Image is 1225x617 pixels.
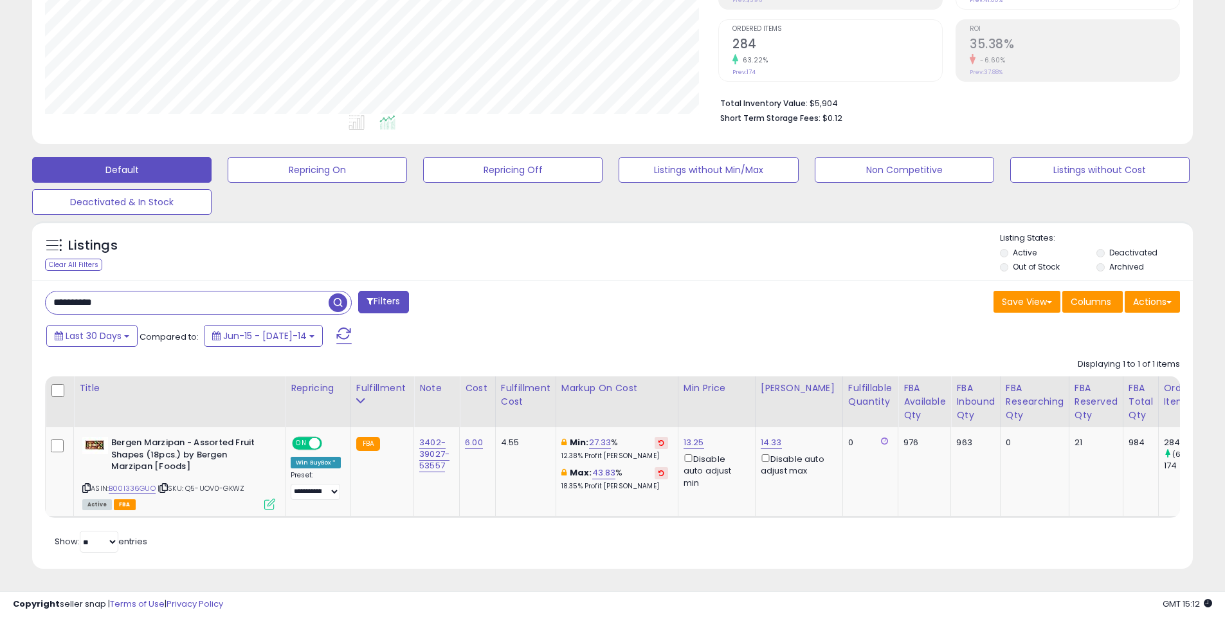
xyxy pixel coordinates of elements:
[1013,247,1037,258] label: Active
[291,457,341,468] div: Win BuyBox *
[619,157,798,183] button: Listings without Min/Max
[1000,232,1193,244] p: Listing States:
[356,382,408,395] div: Fulfillment
[501,437,546,448] div: 4.55
[1010,157,1190,183] button: Listings without Cost
[1125,291,1180,313] button: Actions
[158,483,244,493] span: | SKU: Q5-UOV0-GKWZ
[291,382,345,395] div: Repricing
[561,382,673,395] div: Markup on Cost
[956,437,990,448] div: 963
[848,382,893,409] div: Fulfillable Quantity
[561,437,668,461] div: %
[32,157,212,183] button: Default
[228,157,407,183] button: Repricing On
[815,157,994,183] button: Non Competitive
[140,331,199,343] span: Compared to:
[1075,437,1113,448] div: 21
[110,598,165,610] a: Terms of Use
[1129,382,1153,422] div: FBA Total Qty
[848,437,888,448] div: 0
[1109,247,1157,258] label: Deactivated
[720,98,808,109] b: Total Inventory Value:
[570,436,589,448] b: Min:
[1062,291,1123,313] button: Columns
[1071,295,1111,308] span: Columns
[358,291,408,313] button: Filters
[111,437,268,476] b: Bergen Marzipan - Assorted Fruit Shapes (18pcs.) by Bergen Marzipan [Foods]
[501,382,550,409] div: Fulfillment Cost
[32,189,212,215] button: Deactivated & In Stock
[720,95,1170,110] li: $5,904
[570,466,592,479] b: Max:
[1129,437,1148,448] div: 984
[1164,460,1216,472] div: 174
[761,452,833,477] div: Disable auto adjust max
[592,466,616,479] a: 43.83
[82,499,112,510] span: All listings currently available for purchase on Amazon
[970,26,1179,33] span: ROI
[732,68,756,76] small: Prev: 174
[66,329,122,342] span: Last 30 Days
[556,376,678,427] th: The percentage added to the cost of goods (COGS) that forms the calculator for Min & Max prices.
[223,329,307,342] span: Jun-15 - [DATE]-14
[761,436,782,449] a: 14.33
[761,382,837,395] div: [PERSON_NAME]
[46,325,138,347] button: Last 30 Days
[465,382,490,395] div: Cost
[419,382,454,395] div: Note
[970,37,1179,54] h2: 35.38%
[903,382,945,422] div: FBA Available Qty
[1006,437,1059,448] div: 0
[970,68,1003,76] small: Prev: 37.88%
[732,37,942,54] h2: 284
[167,598,223,610] a: Privacy Policy
[561,467,668,491] div: %
[1075,382,1118,422] div: FBA Reserved Qty
[1013,261,1060,272] label: Out of Stock
[732,26,942,33] span: Ordered Items
[720,113,821,124] b: Short Term Storage Fees:
[13,598,223,611] div: seller snap | |
[320,438,341,449] span: OFF
[13,598,60,610] strong: Copyright
[79,382,280,395] div: Title
[589,436,612,449] a: 27.33
[1163,598,1212,610] span: 2025-08-15 15:12 GMT
[82,437,108,454] img: 412EOL2S2LL._SL40_.jpg
[822,112,842,124] span: $0.12
[956,382,995,422] div: FBA inbound Qty
[1164,437,1216,448] div: 284
[465,436,483,449] a: 6.00
[45,259,102,271] div: Clear All Filters
[903,437,941,448] div: 976
[1109,261,1144,272] label: Archived
[1078,358,1180,371] div: Displaying 1 to 1 of 1 items
[1172,449,1205,459] small: (63.22%)
[419,436,449,472] a: 3402-39027-53557
[1164,382,1211,409] div: Ordered Items
[55,535,147,548] span: Show: entries
[975,55,1005,65] small: -6.60%
[684,452,745,489] div: Disable auto adjust min
[356,437,380,451] small: FBA
[423,157,603,183] button: Repricing Off
[561,452,668,461] p: 12.38% Profit [PERSON_NAME]
[684,436,704,449] a: 13.25
[114,499,136,510] span: FBA
[82,437,275,508] div: ASIN:
[293,438,309,449] span: ON
[994,291,1060,313] button: Save View
[561,482,668,491] p: 18.35% Profit [PERSON_NAME]
[684,382,750,395] div: Min Price
[68,237,118,255] h5: Listings
[1006,382,1064,422] div: FBA Researching Qty
[291,471,341,500] div: Preset:
[738,55,768,65] small: 63.22%
[109,483,156,494] a: B00I336GUO
[204,325,323,347] button: Jun-15 - [DATE]-14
